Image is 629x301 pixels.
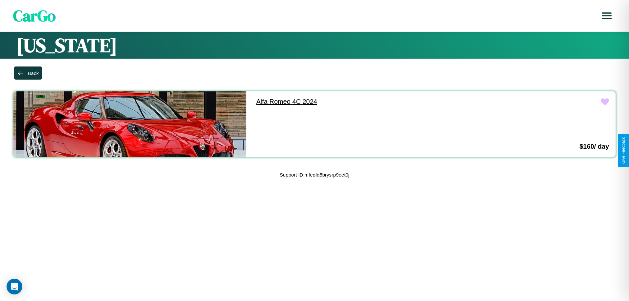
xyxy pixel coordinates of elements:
h1: [US_STATE] [16,32,613,59]
div: Back [28,70,39,76]
button: Open menu [598,7,616,25]
div: Open Intercom Messenger [7,279,22,294]
a: Alfa Romeo 4C 2024 [250,91,483,112]
h3: $ 160 / day [580,143,609,150]
span: CarGo [13,5,56,27]
p: Support ID: mfeofq5brysrp9oet0j [280,170,350,179]
button: Back [14,66,42,80]
div: Give Feedback [621,137,626,164]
